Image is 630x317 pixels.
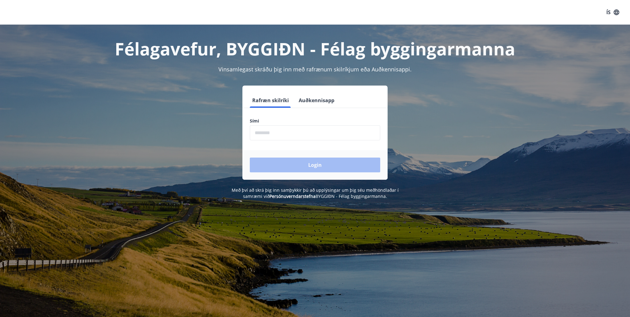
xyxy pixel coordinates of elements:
[218,66,412,73] span: Vinsamlegast skráðu þig inn með rafrænum skilríkjum eða Auðkennisappi.
[250,118,380,124] label: Sími
[232,187,399,199] span: Með því að skrá þig inn samþykkir þú að upplýsingar um þig séu meðhöndlaðar í samræmi við BYGGIÐN...
[250,93,291,108] button: Rafræn skilríki
[101,37,529,60] h1: Félagavefur, BYGGIÐN - Félag byggingarmanna
[296,93,337,108] button: Auðkennisapp
[603,7,623,18] button: ÍS
[269,193,316,199] a: Persónuverndarstefna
